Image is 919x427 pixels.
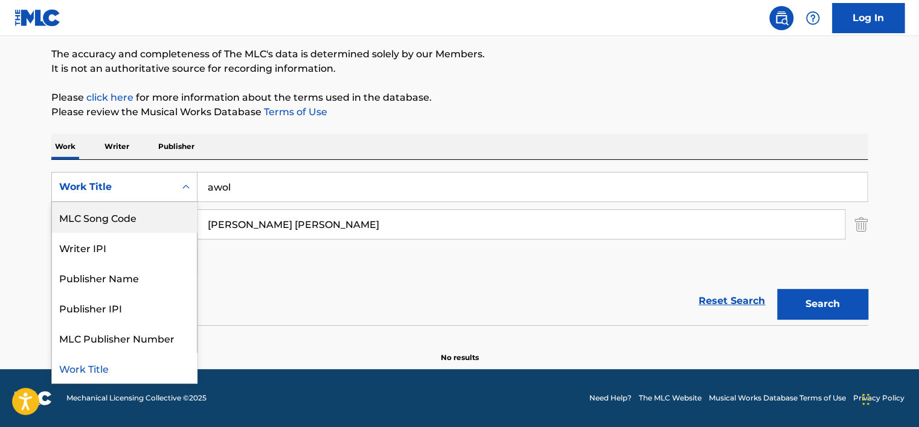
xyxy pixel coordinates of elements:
p: The accuracy and completeness of The MLC's data is determined solely by our Members. [51,47,868,62]
a: Musical Works Database Terms of Use [709,393,846,403]
a: Log In [832,3,905,33]
a: The MLC Website [639,393,702,403]
a: Public Search [769,6,793,30]
img: logo [14,391,52,405]
div: চ্যাট উইজেট [859,369,919,427]
p: It is not an authoritative source for recording information. [51,62,868,76]
a: Terms of Use [261,106,327,118]
img: help [805,11,820,25]
p: Writer [101,134,133,159]
div: Work Title [59,180,168,194]
button: Search [777,289,868,319]
a: Privacy Policy [853,393,905,403]
div: টেনে আনুন [862,381,869,417]
p: Please review the Musical Works Database [51,105,868,119]
div: MLC Publisher Number [52,323,197,353]
img: search [774,11,789,25]
div: MLC Song Code [52,202,197,232]
p: Work [51,134,79,159]
div: Publisher IPI [52,293,197,323]
a: click here [86,92,133,103]
p: Publisher [155,134,198,159]
iframe: Chat Widget [859,369,919,427]
form: Search Form [51,172,868,325]
a: Reset Search [693,288,771,314]
a: Need Help? [589,393,632,403]
img: Delete Criterion [854,209,868,239]
p: Please for more information about the terms used in the database. [51,90,868,105]
p: No results [441,338,479,363]
div: Writer IPI [52,232,197,262]
div: Publisher Name [52,262,197,293]
img: MLC Logo [14,9,61,27]
span: Mechanical Licensing Collective © 2025 [66,393,207,403]
div: Work Title [52,353,197,383]
div: Help [801,6,825,30]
